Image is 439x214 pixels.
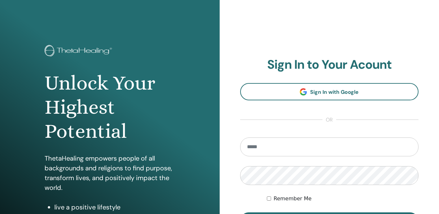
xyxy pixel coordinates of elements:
[45,71,175,144] h1: Unlock Your Highest Potential
[240,83,419,100] a: Sign In with Google
[45,153,175,193] p: ThetaHealing empowers people of all backgrounds and religions to find purpose, transform lives, a...
[322,116,336,124] span: or
[310,89,359,95] span: Sign In with Google
[240,57,419,72] h2: Sign In to Your Acount
[274,195,312,203] label: Remember Me
[54,202,175,212] li: live a positive lifestyle
[267,195,418,203] div: Keep me authenticated indefinitely or until I manually logout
